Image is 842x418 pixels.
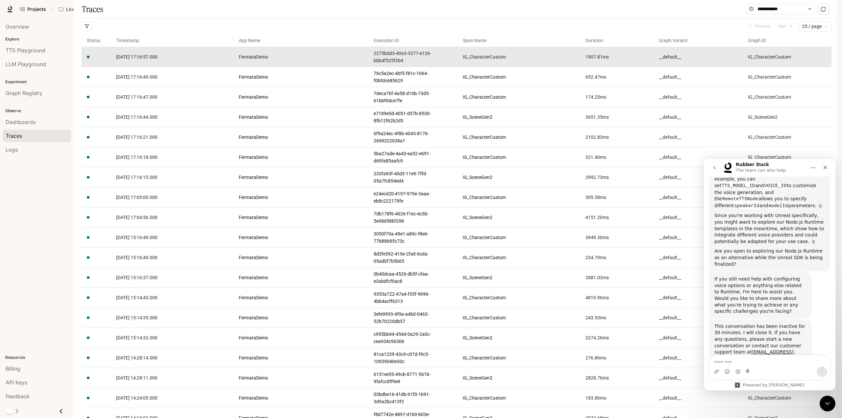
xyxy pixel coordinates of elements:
article: 243.53 ms [585,314,649,321]
a: 0b40dcaa-4526-db5f-cfaa-e3abdfcf0ac8 [374,270,452,285]
div: If you still need help with configuring voice options or anything else related to Runtime, I'm he... [5,113,108,160]
a: IG_CharacterCustom [748,134,826,141]
a: 174.25ms [585,93,649,101]
span: [DATE] 14:24:05.000 [116,395,158,401]
a: IG_SceneGen2 [463,374,575,381]
a: FermataDemo [239,314,363,321]
a: __default__ [659,394,737,402]
button: Upload attachment [10,210,15,215]
a: [DATE] 15:14:43.000 [116,294,228,301]
span: [DATE] 15:16:49.000 [116,235,158,240]
article: __default__ [659,294,737,301]
article: 2828.76 ms [585,374,649,381]
a: IG_SceneGen2 [463,274,575,281]
article: IG_CharacterCustom [748,73,826,81]
article: 3274.26 ms [585,334,649,341]
div: If you still need help with configuring voice options or anything else related to Runtime, I'm he... [11,117,103,156]
p: Love Bird Cam [66,7,99,12]
article: 183.86 ms [585,394,649,402]
article: __default__ [659,234,737,241]
a: __default__ [659,314,737,321]
a: 234.79ms [585,254,649,261]
a: IG_CharacterCustom [463,134,575,141]
div: Are you open to exploring our Node.js Runtime as an alternative while the Unreal SDK is being fin... [11,89,121,109]
span: [DATE] 17:16:57.000 [116,54,158,60]
a: IG_CharacterCustom [463,73,575,81]
a: [DATE] 15:14:32.000 [116,334,228,341]
a: FermataDemo [239,53,363,61]
a: __default__ [659,214,737,221]
article: __default__ [659,254,737,261]
span: Status [82,32,111,49]
div: / [49,6,56,13]
a: IG_CharacterCustom [748,154,826,161]
article: __default__ [659,53,737,61]
article: 2102.83 ms [585,134,649,141]
span: [DATE] 17:16:47.000 [116,94,158,100]
a: FermataDemo [239,354,363,361]
a: [DATE] 15:16:40.000 [116,254,228,261]
button: Send a message… [113,208,123,218]
a: IG_CharacterCustom [463,53,575,61]
a: IG_CharacterCustom [748,93,826,101]
a: IG_SceneGen2 [463,214,575,221]
article: __default__ [659,274,737,281]
a: 3050f70a-49e1-a89c-f8e6-77b88685c73c [374,230,452,245]
span: [DATE] 17:16:21.000 [116,135,158,140]
a: 6151ee55-49cb-8771-561b-9fafcc0ff9e9 [374,371,452,385]
span: [DATE] 15:14:32.000 [116,335,158,340]
a: [DATE] 17:16:21.000 [116,134,228,141]
button: Nextright [776,22,796,30]
span: Span Name [458,32,580,49]
a: 6f9a24ec-4f8b-4045-8176-2699322038a1 [374,130,452,144]
a: 7deca76f-4a58-d10b-73d5-61bbf0dce7fe [374,90,452,104]
article: __default__ [659,374,737,381]
code: VOICE_ID [60,24,83,30]
a: [DATE] 15:14:35.000 [116,314,228,321]
article: 305.38 ms [585,194,649,201]
span: [DATE] 15:14:35.000 [116,315,158,320]
iframe: Intercom live chat [820,396,835,411]
a: [DATE] 17:16:18.000 [116,154,228,161]
span: Graph ID [743,32,831,49]
a: [DATE] 17:16:44.000 [116,113,228,121]
a: 1907.81ms [585,53,649,61]
span: App Name [234,32,368,49]
a: 2102.83ms [585,134,649,141]
a: FermataDemo [239,214,363,221]
a: FermataDemo [239,394,363,402]
button: Emoji picker [21,210,26,215]
a: 652.47ms [585,73,649,81]
span: [DATE] 17:16:44.000 [116,114,158,120]
a: IG_CharacterCustom [748,394,826,402]
code: RemoteTTSNode [18,37,55,43]
span: Duration [580,32,654,49]
a: __default__ [659,134,737,141]
article: 4819.96 ms [585,294,649,301]
a: [DATE] 14:28:11.000 [116,374,228,381]
a: 276.86ms [585,354,649,361]
a: Source reference 141758259: [114,45,119,50]
span: Graph Variant [654,32,742,49]
span: [DATE] 17:16:15.000 [116,175,158,180]
textarea: Message… [6,196,126,208]
button: Open workspace menu [56,3,109,16]
span: Execution ID [368,32,457,49]
div: This conversation has been inactive for 30 minutes. I will close it. If you have any questions, p... [5,160,108,201]
article: __default__ [659,154,737,161]
article: IG_CharacterCustom [748,53,826,61]
a: __default__ [659,334,737,341]
a: IG_CharacterCustom [463,294,575,301]
a: FermataDemo [239,113,363,121]
a: 81ca1239-43c9-c07d-f9c5-10939040e30c [374,351,452,365]
a: __default__ [659,354,737,361]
